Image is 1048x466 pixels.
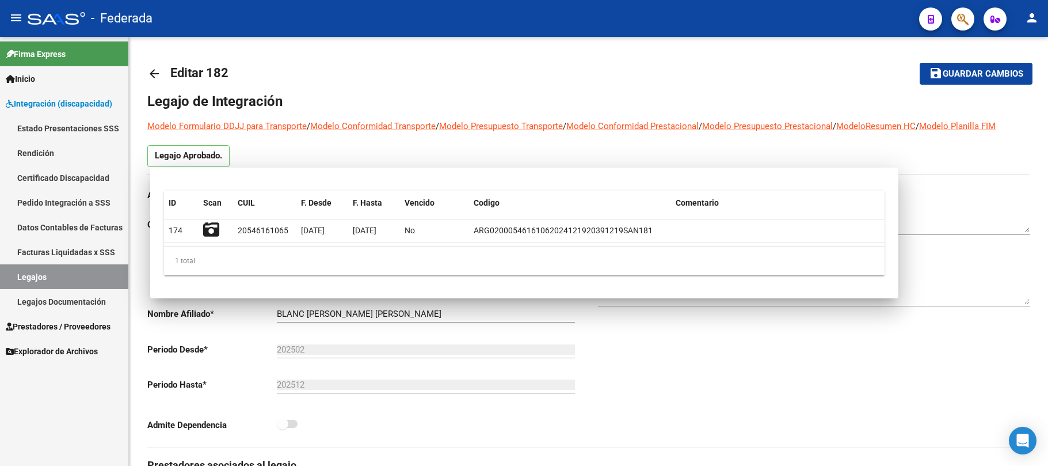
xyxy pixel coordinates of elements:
[91,6,153,31] span: - Federada
[147,92,1030,111] h1: Legajo de Integración
[238,198,255,207] span: CUIL
[6,73,35,85] span: Inicio
[147,121,307,131] a: Modelo Formulario DDJJ para Transporte
[6,345,98,358] span: Explorador de Archivos
[474,226,653,235] span: ARG02000546161062024121920391219SAN181
[671,191,885,215] datatable-header-cell: Comentario
[439,121,563,131] a: Modelo Presupuesto Transporte
[147,343,277,356] p: Periodo Desde
[310,121,436,131] a: Modelo Conformidad Transporte
[474,198,500,207] span: Codigo
[199,191,233,215] datatable-header-cell: Scan
[469,191,671,215] datatable-header-cell: Codigo
[919,121,996,131] a: Modelo Planilla FIM
[353,198,382,207] span: F. Hasta
[296,191,348,215] datatable-header-cell: F. Desde
[943,69,1023,79] span: Guardar cambios
[566,121,699,131] a: Modelo Conformidad Prestacional
[169,198,176,207] span: ID
[929,66,943,80] mat-icon: save
[164,247,885,275] div: 1 total
[676,198,719,207] span: Comentario
[147,378,277,391] p: Periodo Hasta
[233,191,296,215] datatable-header-cell: CUIL
[147,218,277,231] p: CUIL
[147,67,161,81] mat-icon: arrow_back
[301,226,325,235] span: [DATE]
[1025,11,1039,25] mat-icon: person
[6,48,66,60] span: Firma Express
[6,97,112,110] span: Integración (discapacidad)
[301,198,331,207] span: F. Desde
[348,191,400,215] datatable-header-cell: F. Hasta
[1009,427,1036,454] div: Open Intercom Messenger
[836,121,916,131] a: ModeloResumen HC
[147,145,230,167] p: Legajo Aprobado.
[400,191,469,215] datatable-header-cell: Vencido
[147,189,277,202] p: Aprobado
[169,226,182,235] span: 174
[405,226,415,235] span: No
[238,224,288,237] div: 20546161065
[170,66,228,80] span: Editar 182
[353,226,376,235] span: [DATE]
[147,308,277,320] p: Nombre Afiliado
[405,198,435,207] span: Vencido
[164,191,199,215] datatable-header-cell: ID
[6,320,110,333] span: Prestadores / Proveedores
[702,121,833,131] a: Modelo Presupuesto Prestacional
[147,419,277,431] p: Admite Dependencia
[9,11,23,25] mat-icon: menu
[203,198,222,207] span: Scan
